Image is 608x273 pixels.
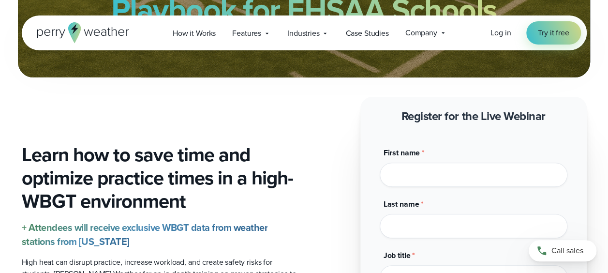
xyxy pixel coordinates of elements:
a: Try it free [526,21,580,45]
span: Job title [384,250,411,261]
strong: Register for the Live Webinar [401,107,546,125]
h3: Learn how to save time and optimize practice times in a high-WBGT environment [22,143,297,213]
span: Features [232,28,261,39]
span: Call sales [551,245,583,257]
span: Last name [384,198,419,210]
a: Case Studies [337,23,397,43]
a: Call sales [529,240,596,261]
strong: + Attendees will receive exclusive WBGT data from weather stations from [US_STATE] [22,220,268,249]
span: Company [405,27,437,39]
span: Case Studies [345,28,388,39]
a: How it Works [164,23,224,43]
span: How it Works [173,28,216,39]
span: Try it free [538,27,569,39]
span: Industries [287,28,320,39]
a: Log in [490,27,511,39]
span: First name [384,147,420,158]
span: Log in [490,27,511,38]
